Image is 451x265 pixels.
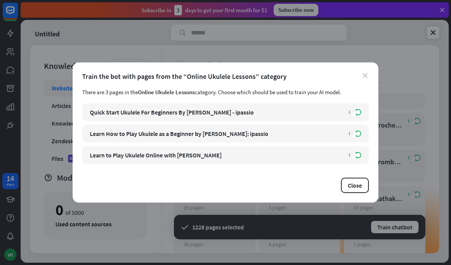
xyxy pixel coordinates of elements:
i: close [363,73,368,78]
button: Close [341,178,369,193]
div: There are 3 pages in the category. Choose which should be used to train your AI model. [82,88,369,96]
div: Learn How to Play Ukulele as a Beginner by [PERSON_NAME]: ipassio [90,130,341,137]
button: Open LiveChat chat widget [6,3,29,26]
div: Train the bot with pages from the “Online Ukulele Lessons” category [82,72,369,81]
div: Learn to Play Ukulele Online with [PERSON_NAME] [90,151,341,159]
div: Quick Start Ukulele For Beginners By [PERSON_NAME] - ipassio [90,108,341,116]
span: Online Ukulele Lessons [138,88,195,96]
